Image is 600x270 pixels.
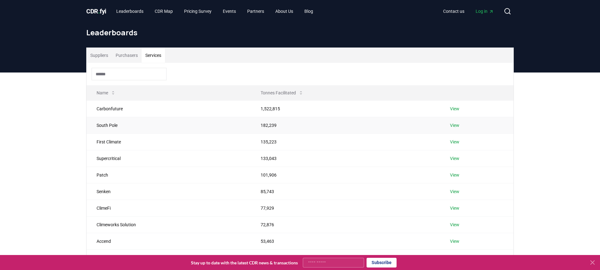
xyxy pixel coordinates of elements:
a: View [450,238,459,244]
a: Events [218,6,241,17]
a: View [450,188,459,195]
a: View [450,122,459,128]
td: 85,743 [251,183,440,200]
a: View [450,172,459,178]
button: Purchasers [112,48,142,63]
button: Suppliers [87,48,112,63]
span: CDR fyi [86,7,106,15]
td: 133,043 [251,150,440,167]
h1: Leaderboards [86,27,514,37]
td: South Pole [87,117,251,133]
button: Services [142,48,165,63]
a: View [450,155,459,162]
td: 72,876 [251,216,440,233]
td: 53,463 [251,233,440,249]
a: View [450,222,459,228]
td: 1,522,815 [251,100,440,117]
a: Contact us [438,6,469,17]
td: 135,223 [251,133,440,150]
td: 101,906 [251,167,440,183]
a: View [450,106,459,112]
button: Name [92,87,121,99]
a: Blog [299,6,318,17]
a: CDR Map [150,6,178,17]
a: Leaderboards [111,6,148,17]
span: Log in [476,8,494,14]
td: Carbonfuture [87,100,251,117]
a: Pricing Survey [179,6,217,17]
a: CDR.fyi [86,7,106,16]
a: Log in [471,6,499,17]
td: Supercritical [87,150,251,167]
a: About Us [270,6,298,17]
td: 182,239 [251,117,440,133]
a: Partners [242,6,269,17]
td: Patch [87,167,251,183]
span: . [98,7,100,15]
a: View [450,205,459,211]
td: Ceezer [87,249,251,266]
td: ClimeFi [87,200,251,216]
td: 47,828 [251,249,440,266]
td: Senken [87,183,251,200]
td: 77,929 [251,200,440,216]
nav: Main [438,6,499,17]
td: Accend [87,233,251,249]
td: First Climate [87,133,251,150]
nav: Main [111,6,318,17]
a: View [450,139,459,145]
a: View [450,255,459,261]
button: Tonnes Facilitated [256,87,308,99]
td: Climeworks Solution [87,216,251,233]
